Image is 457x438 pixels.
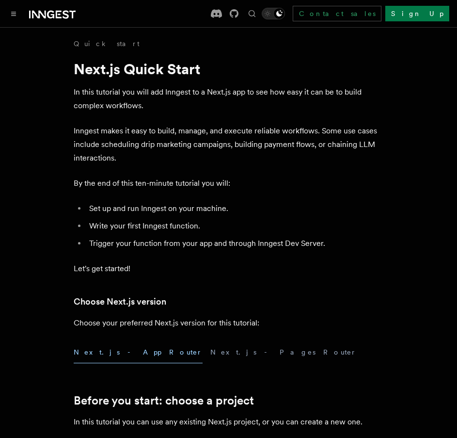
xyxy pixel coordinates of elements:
p: In this tutorial you will add Inngest to a Next.js app to see how easy it can be to build complex... [74,85,384,113]
a: Sign Up [385,6,449,21]
li: Write your first Inngest function. [86,219,384,233]
button: Toggle navigation [8,8,19,19]
p: In this tutorial you can use any existing Next.js project, or you can create a new one. [74,415,384,429]
button: Find something... [246,8,258,19]
p: Let's get started! [74,262,384,276]
p: By the end of this ten-minute tutorial you will: [74,177,384,190]
p: Choose your preferred Next.js version for this tutorial: [74,316,384,330]
button: Next.js - Pages Router [210,341,357,363]
button: Next.js - App Router [74,341,203,363]
li: Set up and run Inngest on your machine. [86,202,384,215]
li: Trigger your function from your app and through Inngest Dev Server. [86,237,384,250]
a: Contact sales [293,6,381,21]
h1: Next.js Quick Start [74,60,384,78]
button: Toggle dark mode [262,8,285,19]
a: Before you start: choose a project [74,394,254,407]
a: Quick start [74,39,140,49]
a: Choose Next.js version [74,295,166,308]
p: Inngest makes it easy to build, manage, and execute reliable workflows. Some use cases include sc... [74,124,384,165]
